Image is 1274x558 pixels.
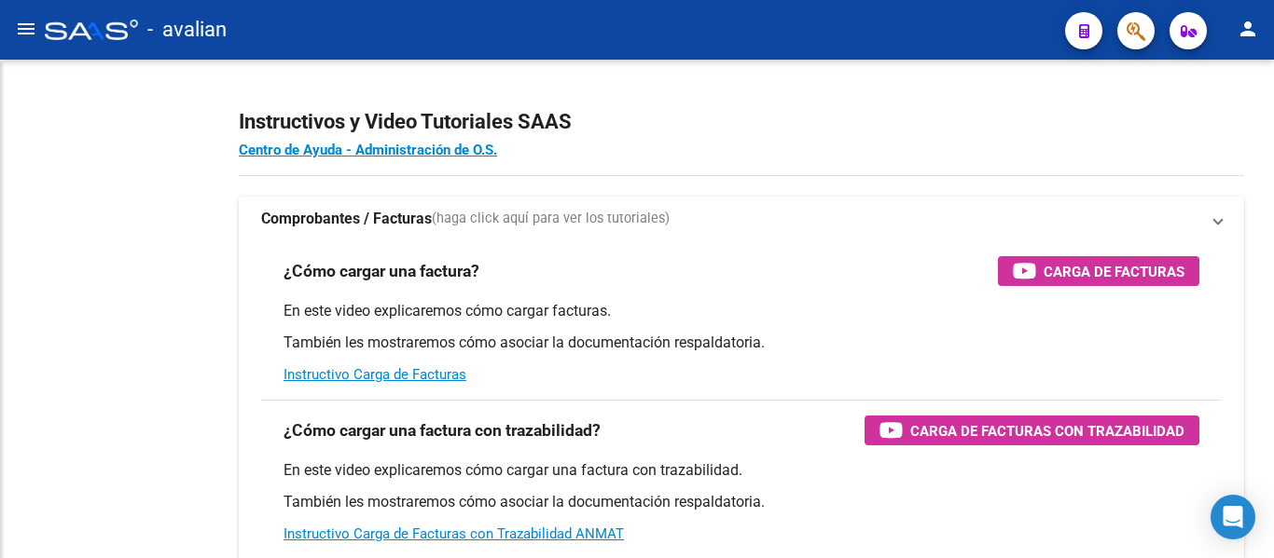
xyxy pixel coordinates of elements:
[239,104,1244,140] h2: Instructivos y Video Tutoriales SAAS
[284,258,479,284] h3: ¿Cómo cargar una factura?
[865,415,1199,445] button: Carga de Facturas con Trazabilidad
[284,492,1199,512] p: También les mostraremos cómo asociar la documentación respaldatoria.
[284,460,1199,481] p: En este video explicaremos cómo cargar una factura con trazabilidad.
[284,333,1199,353] p: También les mostraremos cómo asociar la documentación respaldatoria.
[284,301,1199,321] p: En este video explicaremos cómo cargar facturas.
[1237,18,1259,40] mat-icon: person
[284,525,624,542] a: Instructivo Carga de Facturas con Trazabilidad ANMAT
[147,9,227,50] span: - avalian
[284,366,466,383] a: Instructivo Carga de Facturas
[1211,495,1255,539] div: Open Intercom Messenger
[1044,260,1184,283] span: Carga de Facturas
[261,209,432,229] strong: Comprobantes / Facturas
[284,417,601,443] h3: ¿Cómo cargar una factura con trazabilidad?
[998,256,1199,286] button: Carga de Facturas
[239,197,1244,241] mat-expansion-panel-header: Comprobantes / Facturas(haga click aquí para ver los tutoriales)
[432,209,670,229] span: (haga click aquí para ver los tutoriales)
[239,142,497,158] a: Centro de Ayuda - Administración de O.S.
[910,419,1184,442] span: Carga de Facturas con Trazabilidad
[15,18,37,40] mat-icon: menu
